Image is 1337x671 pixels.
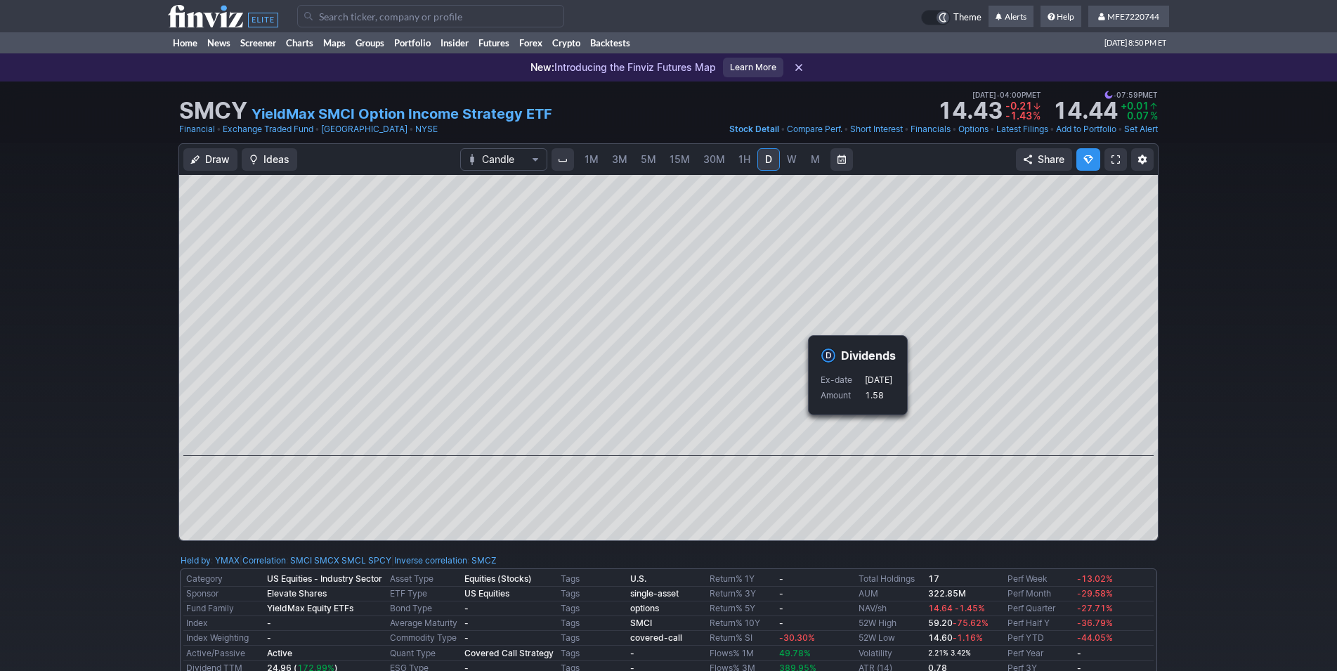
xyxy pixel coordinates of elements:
[297,5,564,27] input: Search
[394,555,467,566] a: Inverse correlation
[1150,110,1158,122] span: %
[387,646,462,661] td: Quant Type
[242,148,297,171] button: Ideas
[1107,11,1159,22] span: MFE7220744
[464,618,469,628] b: -
[921,10,981,25] a: Theme
[1056,122,1116,136] a: Add to Portfolio
[738,153,750,165] span: 1H
[267,632,271,643] b: -
[856,631,925,646] td: 52W Low
[1005,601,1074,616] td: Perf Quarter
[697,148,731,171] a: 30M
[1118,122,1123,136] span: •
[707,616,776,631] td: Return% 10Y
[183,587,264,601] td: Sponsor
[1005,110,1032,122] span: -1.43
[202,32,235,53] a: News
[530,60,716,74] p: Introducing the Finviz Futures Map
[757,148,780,171] a: D
[1033,110,1041,122] span: %
[765,153,772,165] span: D
[856,646,925,661] td: Volatility
[703,153,725,165] span: 30M
[911,122,951,136] a: Financials
[779,632,815,643] span: -30.30%
[630,618,652,628] a: SMCI
[1077,588,1113,599] span: -29.58%
[990,122,995,136] span: •
[1050,122,1055,136] span: •
[585,32,635,53] a: Backtests
[552,148,574,171] button: Interval
[634,148,663,171] a: 5M
[707,572,776,587] td: Return% 1Y
[181,555,211,566] a: Held by
[850,122,903,136] a: Short Interest
[321,122,407,136] a: [GEOGRAPHIC_DATA]
[558,601,627,616] td: Tags
[1077,618,1113,628] span: -36.79%
[779,603,783,613] b: -
[779,618,783,628] b: -
[989,6,1033,28] a: Alerts
[804,148,826,171] a: M
[1041,6,1081,28] a: Help
[1005,631,1074,646] td: Perf YTD
[955,603,985,613] span: -1.45%
[267,603,353,613] b: YieldMax Equity ETFs
[1005,646,1074,661] td: Perf Year
[267,573,382,584] b: US Equities - Industry Sector
[1088,6,1169,28] a: MFE7220744
[183,601,264,616] td: Fund Family
[811,153,820,165] span: M
[779,573,783,584] b: -
[630,632,682,643] b: covered-call
[729,122,779,136] a: Stock Detail
[252,104,552,124] a: YieldMax SMCI Option Income Strategy ETF
[387,616,462,631] td: Average Maturity
[928,588,966,599] b: 322.85M
[240,554,391,568] div: | :
[464,648,554,658] b: Covered Call Strategy
[787,153,797,165] span: W
[630,573,646,584] a: U.S.
[263,152,289,167] span: Ideas
[779,648,811,658] span: 49.78%
[844,122,849,136] span: •
[856,587,925,601] td: AUM
[996,124,1048,134] span: Latest Filings
[168,32,202,53] a: Home
[223,122,313,136] a: Exchange Traded Fund
[315,122,320,136] span: •
[205,152,230,167] span: Draw
[1131,148,1154,171] button: Chart Settings
[1005,616,1074,631] td: Perf Half Y
[415,122,438,136] a: NYSE
[181,554,240,568] div: :
[368,554,391,568] a: SPCY
[1077,648,1081,658] b: -
[928,649,971,657] small: 2.21% 3.42%
[1104,148,1127,171] a: Fullscreen
[464,603,469,613] b: -
[729,124,779,134] span: Stock Detail
[558,572,627,587] td: Tags
[1076,148,1100,171] button: Explore new features
[808,335,908,415] div: Event
[558,646,627,661] td: Tags
[1038,152,1064,167] span: Share
[830,148,853,171] button: Range
[530,61,554,73] span: New:
[928,603,953,613] span: 14.64
[707,601,776,616] td: Return% 5Y
[179,122,215,136] a: Financial
[216,122,221,136] span: •
[585,153,599,165] span: 1M
[281,32,318,53] a: Charts
[781,122,785,136] span: •
[630,588,679,599] a: single-asset
[904,122,909,136] span: •
[1052,100,1118,122] strong: 14.44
